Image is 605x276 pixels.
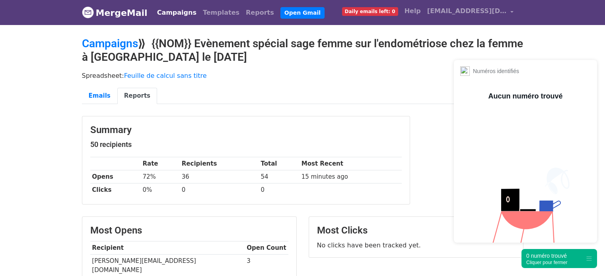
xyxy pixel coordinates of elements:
[141,170,180,183] td: 72%
[180,157,259,170] th: Recipients
[200,5,243,21] a: Templates
[342,7,398,16] span: Daily emails left: 0
[339,3,401,19] a: Daily emails left: 0
[82,71,523,80] p: Spreadsheet:
[90,124,402,136] h3: Summary
[401,3,424,19] a: Help
[90,241,245,255] th: Recipient
[427,6,507,16] span: [EMAIL_ADDRESS][DOMAIN_NAME]
[82,37,523,64] h2: ⟫ {{NOM}} Evènement spécial sage femme sur l'endométriose chez la femme à [GEOGRAPHIC_DATA] le [D...
[300,157,402,170] th: Most Recent
[90,225,288,236] h3: Most Opens
[154,5,200,21] a: Campaigns
[82,88,117,104] a: Emails
[317,225,515,236] h3: Most Clicks
[90,140,402,149] h5: 50 recipients
[243,5,277,21] a: Reports
[180,183,259,197] td: 0
[300,170,402,183] td: 15 minutes ago
[245,241,288,255] th: Open Count
[82,6,94,18] img: MergeMail logo
[141,157,180,170] th: Rate
[82,4,148,21] a: MergeMail
[259,183,300,197] td: 0
[82,37,138,50] a: Campaigns
[259,170,300,183] td: 54
[117,88,157,104] a: Reports
[424,3,517,22] a: [EMAIL_ADDRESS][DOMAIN_NAME]
[90,170,141,183] th: Opens
[124,72,207,79] a: Feuille de calcul sans titre
[259,157,300,170] th: Total
[180,170,259,183] td: 36
[141,183,180,197] td: 0%
[317,241,515,249] p: No clicks have been tracked yet.
[280,7,325,19] a: Open Gmail
[90,183,141,197] th: Clicks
